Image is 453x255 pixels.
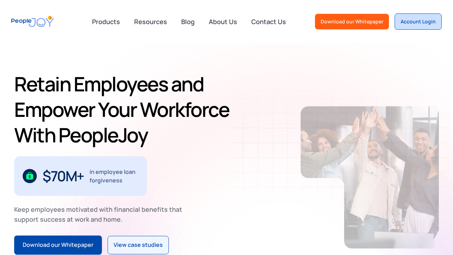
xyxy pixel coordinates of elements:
[300,106,439,249] img: Retain-Employees-PeopleJoy
[401,18,436,25] div: Account Login
[14,236,102,255] a: Download our Whitepaper
[88,15,124,29] div: Products
[114,240,163,250] div: View case studies
[14,156,147,196] div: 1 / 3
[108,236,169,254] a: View case studies
[247,14,290,29] a: Contact Us
[395,13,442,30] a: Account Login
[130,14,171,29] a: Resources
[205,14,241,29] a: About Us
[14,71,235,148] h1: Retain Employees and Empower Your Workforce With PeopleJoy
[23,240,93,250] div: Download our Whitepaper
[177,14,199,29] a: Blog
[42,170,84,182] div: $70M+
[14,204,188,224] div: Keep employees motivated with financial benefits that support success at work and home.
[90,168,139,185] div: in employee loan forgiveness
[321,18,383,25] div: Download our Whitepaper
[11,11,54,32] a: home
[315,14,389,29] a: Download our Whitepaper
